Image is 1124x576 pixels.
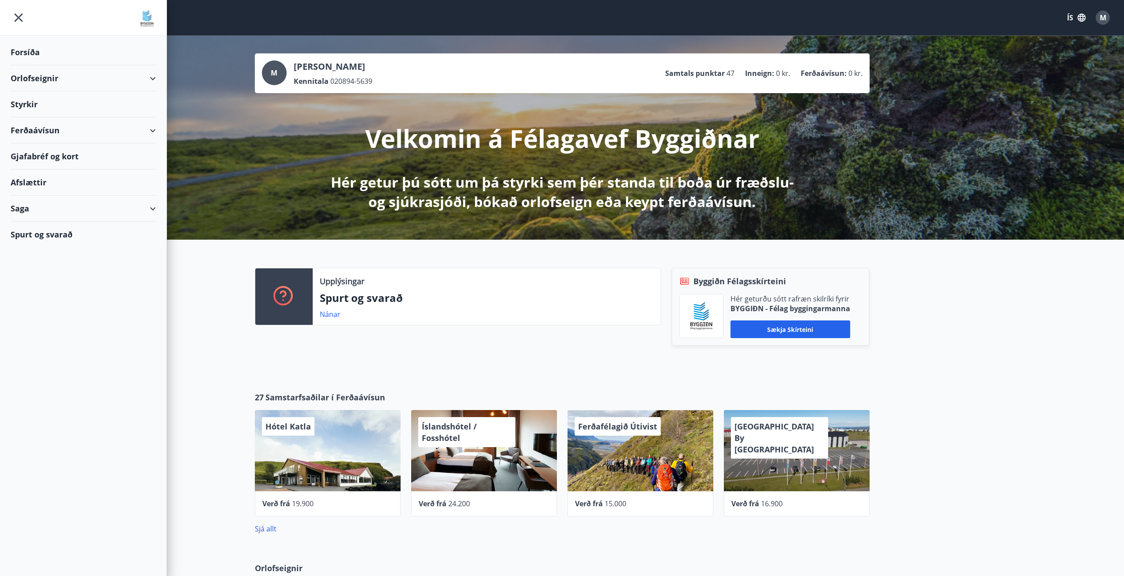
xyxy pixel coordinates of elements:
span: 16.900 [761,499,783,508]
span: 19.900 [292,499,314,508]
p: Spurt og svarað [320,290,654,305]
p: BYGGIÐN - Félag byggingarmanna [730,304,850,313]
span: Hótel Katla [265,421,311,432]
p: Inneign : [745,68,774,78]
span: 0 kr. [776,68,790,78]
span: Orlofseignir [255,562,303,574]
span: Verð frá [419,499,447,508]
p: Hér geturðu sótt rafræn skilríki fyrir [730,294,850,304]
span: 47 [727,68,734,78]
div: Afslættir [11,169,156,196]
span: 15.000 [605,499,626,508]
span: M [1100,13,1106,23]
div: Styrkir [11,91,156,117]
span: Verð frá [575,499,603,508]
span: Verð frá [731,499,759,508]
div: Orlofseignir [11,65,156,91]
p: Samtals punktar [665,68,725,78]
span: Ferðafélagið Útivist [578,421,657,432]
div: Spurt og svarað [11,222,156,247]
span: M [271,68,277,78]
div: Gjafabréf og kort [11,143,156,169]
span: Verð frá [262,499,290,508]
p: Upplýsingar [320,275,364,287]
p: Hér getur þú sótt um þá styrki sem þér standa til boða úr fræðslu- og sjúkrasjóði, bókað orlofsei... [329,173,795,211]
span: 27 [255,392,264,403]
a: Sjá allt [255,524,276,534]
button: menu [11,10,26,26]
span: Samstarfsaðilar í Ferðaávísun [265,392,385,403]
span: 24.200 [448,499,470,508]
span: Byggiðn Félagsskírteini [693,275,786,287]
span: 0 kr. [848,68,863,78]
span: Íslandshótel / Fosshótel [422,421,477,443]
div: Saga [11,196,156,222]
button: M [1092,7,1113,28]
span: [GEOGRAPHIC_DATA] By [GEOGRAPHIC_DATA] [734,421,814,455]
span: 020894-5639 [330,76,372,86]
button: ÍS [1062,10,1090,26]
button: Sækja skírteini [730,320,850,338]
p: [PERSON_NAME] [294,60,372,73]
div: Forsíða [11,39,156,65]
img: union_logo [138,10,156,27]
p: Velkomin á Félagavef Byggiðnar [365,121,759,155]
p: Kennitala [294,76,329,86]
p: Ferðaávísun : [801,68,847,78]
div: Ferðaávísun [11,117,156,143]
img: BKlGVmlTW1Qrz68WFGMFQUcXHWdQd7yePWMkvn3i.png [686,301,716,331]
a: Nánar [320,309,341,319]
